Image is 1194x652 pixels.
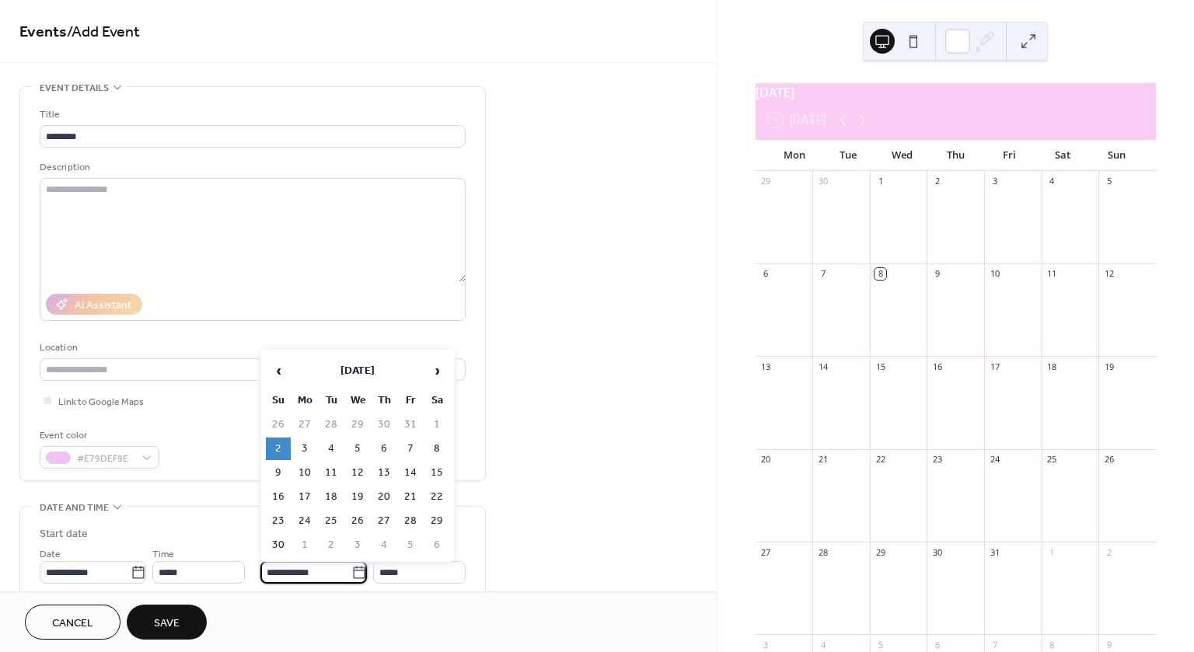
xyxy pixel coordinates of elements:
div: 8 [875,268,886,280]
div: 17 [989,361,1000,372]
div: 18 [1046,361,1058,372]
span: Date [40,546,61,563]
td: 23 [266,510,291,532]
td: 2 [319,534,344,556]
div: Tue [822,140,875,171]
div: 21 [817,454,829,465]
div: 28 [817,546,829,558]
td: 30 [372,413,396,436]
th: Sa [424,389,449,412]
td: 28 [319,413,344,436]
div: Description [40,159,463,176]
div: 23 [931,454,943,465]
div: 20 [760,454,772,465]
div: Mon [768,140,822,171]
span: Event details [40,80,109,96]
span: › [425,355,449,386]
span: Link to Google Maps [58,394,144,410]
th: Th [372,389,396,412]
span: Cancel [52,615,93,632]
td: 21 [398,486,423,508]
span: Date and time [40,500,109,516]
td: 12 [345,462,370,484]
td: 25 [319,510,344,532]
td: 27 [292,413,317,436]
th: Tu [319,389,344,412]
td: 3 [292,438,317,460]
td: 22 [424,486,449,508]
td: 1 [424,413,449,436]
div: 27 [760,546,772,558]
td: 5 [345,438,370,460]
td: 1 [292,534,317,556]
span: Save [154,615,180,632]
button: Save [127,605,207,640]
td: 7 [398,438,423,460]
td: 16 [266,486,291,508]
div: [DATE] [756,83,1156,102]
div: 15 [875,361,886,372]
td: 18 [319,486,344,508]
div: 5 [1103,176,1115,187]
div: 5 [875,639,886,650]
td: 31 [398,413,423,436]
td: 24 [292,510,317,532]
div: 22 [875,454,886,465]
td: 6 [424,534,449,556]
td: 4 [319,438,344,460]
td: 10 [292,462,317,484]
td: 29 [345,413,370,436]
td: 30 [266,534,291,556]
div: 30 [931,546,943,558]
span: ‹ [267,355,290,386]
div: 19 [1103,361,1115,372]
div: Sun [1090,140,1143,171]
td: 11 [319,462,344,484]
div: 2 [931,176,943,187]
td: 2 [266,438,291,460]
th: We [345,389,370,412]
div: 1 [875,176,886,187]
div: 29 [760,176,772,187]
td: 29 [424,510,449,532]
span: / Add Event [67,17,140,47]
td: 6 [372,438,396,460]
td: 20 [372,486,396,508]
td: 5 [398,534,423,556]
div: 30 [817,176,829,187]
div: Event color [40,427,156,444]
td: 4 [372,534,396,556]
div: 16 [931,361,943,372]
div: 3 [760,639,772,650]
td: 26 [345,510,370,532]
div: 29 [875,546,886,558]
div: 7 [817,268,829,280]
td: 28 [398,510,423,532]
div: 8 [1046,639,1058,650]
th: [DATE] [292,354,423,388]
div: 31 [989,546,1000,558]
span: Time [152,546,174,563]
div: 10 [989,268,1000,280]
div: 6 [931,639,943,650]
div: 11 [1046,268,1058,280]
div: 13 [760,361,772,372]
th: Su [266,389,291,412]
td: 15 [424,462,449,484]
div: 12 [1103,268,1115,280]
td: 27 [372,510,396,532]
td: 9 [266,462,291,484]
div: 2 [1103,546,1115,558]
button: Cancel [25,605,120,640]
td: 19 [345,486,370,508]
div: Start date [40,526,88,542]
div: 9 [1103,639,1115,650]
div: 9 [931,268,943,280]
div: Wed [875,140,929,171]
div: 26 [1103,454,1115,465]
div: 7 [989,639,1000,650]
td: 13 [372,462,396,484]
span: #E79DEF9E [77,451,134,467]
div: Title [40,106,463,123]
